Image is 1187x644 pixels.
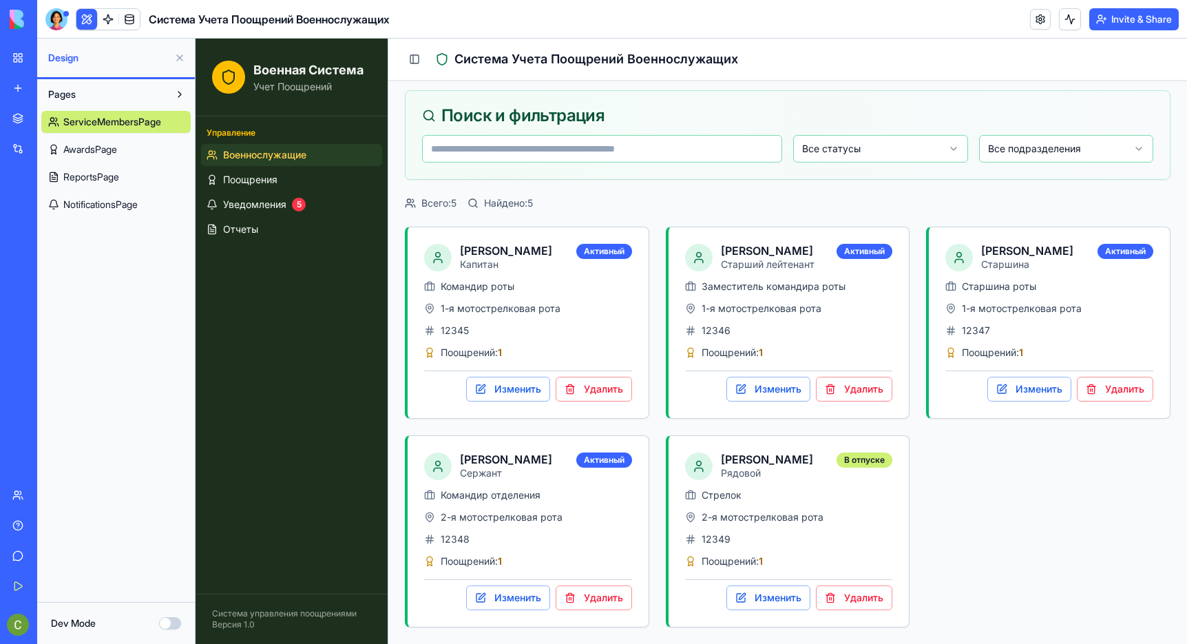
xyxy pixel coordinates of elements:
[531,547,615,572] button: Изменить
[506,285,535,299] span: 12346
[563,517,567,528] span: 1
[1089,8,1179,30] button: Invite & Share
[641,205,697,220] div: Активный
[264,205,357,219] h3: [PERSON_NAME]
[264,428,357,442] p: Сержант
[506,241,650,255] span: Заместитель командира роты
[41,166,191,188] a: ReportsPage
[641,414,697,429] div: В отпуске
[63,198,138,211] span: NotificationsPage
[506,263,626,277] span: 1-я мотострелковая рота
[792,338,876,363] button: Изменить
[245,241,319,255] span: Командир роты
[28,134,82,148] span: Поощрения
[563,308,567,320] span: 1
[531,338,615,363] button: Изменить
[766,263,886,277] span: 1-я мотострелковая рота
[245,472,367,486] span: 2-я мотострелковая рота
[28,184,63,198] span: Отчеты
[259,11,543,30] h2: Система Учета Поощрений Военнослужащих
[58,41,168,55] p: Учет Поощрений
[271,338,355,363] button: Изменить
[245,494,274,508] span: 12348
[6,105,187,127] a: Военнослужащие
[7,614,29,636] img: ACg8ocI9btaSLfh9MwSVtdXHeK3Wo5IaQqTsXsgCGR6m1xqGkY_dTg=s96-c
[6,180,187,202] a: Отчеты
[525,205,619,219] h3: [PERSON_NAME]
[381,205,437,220] div: Активный
[766,241,841,255] span: Старшина роты
[288,158,337,172] span: Найдено: 5
[302,517,306,528] span: 1
[506,494,535,508] span: 12349
[6,130,187,152] a: Поощрения
[6,155,187,177] a: Уведомления5
[620,547,697,572] button: Удалить
[245,516,306,530] span: Поощрений:
[48,87,76,101] span: Pages
[245,285,273,299] span: 12345
[381,414,437,429] div: Активный
[41,111,191,133] a: ServiceMembersPage
[902,205,958,220] div: Активный
[506,450,546,464] span: Стрелок
[41,83,169,105] button: Pages
[264,219,357,233] p: Капитан
[226,158,261,172] span: Всего: 5
[525,414,618,428] h3: [PERSON_NAME]
[506,472,628,486] span: 2-я мотострелковая рота
[360,338,437,363] button: Удалить
[881,338,958,363] button: Удалить
[620,338,697,363] button: Удалить
[271,547,355,572] button: Изменить
[766,307,828,321] span: Поощрений:
[227,69,958,85] div: Поиск и фильтрация
[17,581,176,592] p: Версия 1.0
[28,110,111,123] span: Военнослужащие
[149,11,390,28] span: Система Учета Поощрений Военнослужащих
[786,219,878,233] p: Старшина
[360,547,437,572] button: Удалить
[766,285,795,299] span: 12347
[264,414,357,428] h3: [PERSON_NAME]
[6,83,187,105] div: Управление
[823,308,828,320] span: 1
[786,205,878,219] h3: [PERSON_NAME]
[506,516,567,530] span: Поощрений:
[17,570,176,581] p: Система управления поощрениями
[41,194,191,216] a: NotificationsPage
[58,22,168,41] h1: Военная Система
[245,450,345,464] span: Командир отделения
[51,616,96,630] label: Dev Mode
[41,138,191,160] a: AwardsPage
[48,51,169,65] span: Design
[525,428,618,442] p: Рядовой
[28,159,91,173] span: Уведомления
[63,143,117,156] span: AwardsPage
[245,307,306,321] span: Поощрений:
[96,159,110,173] div: 5
[10,10,95,29] img: logo
[63,115,161,129] span: ServiceMembersPage
[525,219,619,233] p: Старший лейтенант
[245,263,365,277] span: 1-я мотострелковая рота
[302,308,306,320] span: 1
[63,170,119,184] span: ReportsPage
[506,307,567,321] span: Поощрений:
